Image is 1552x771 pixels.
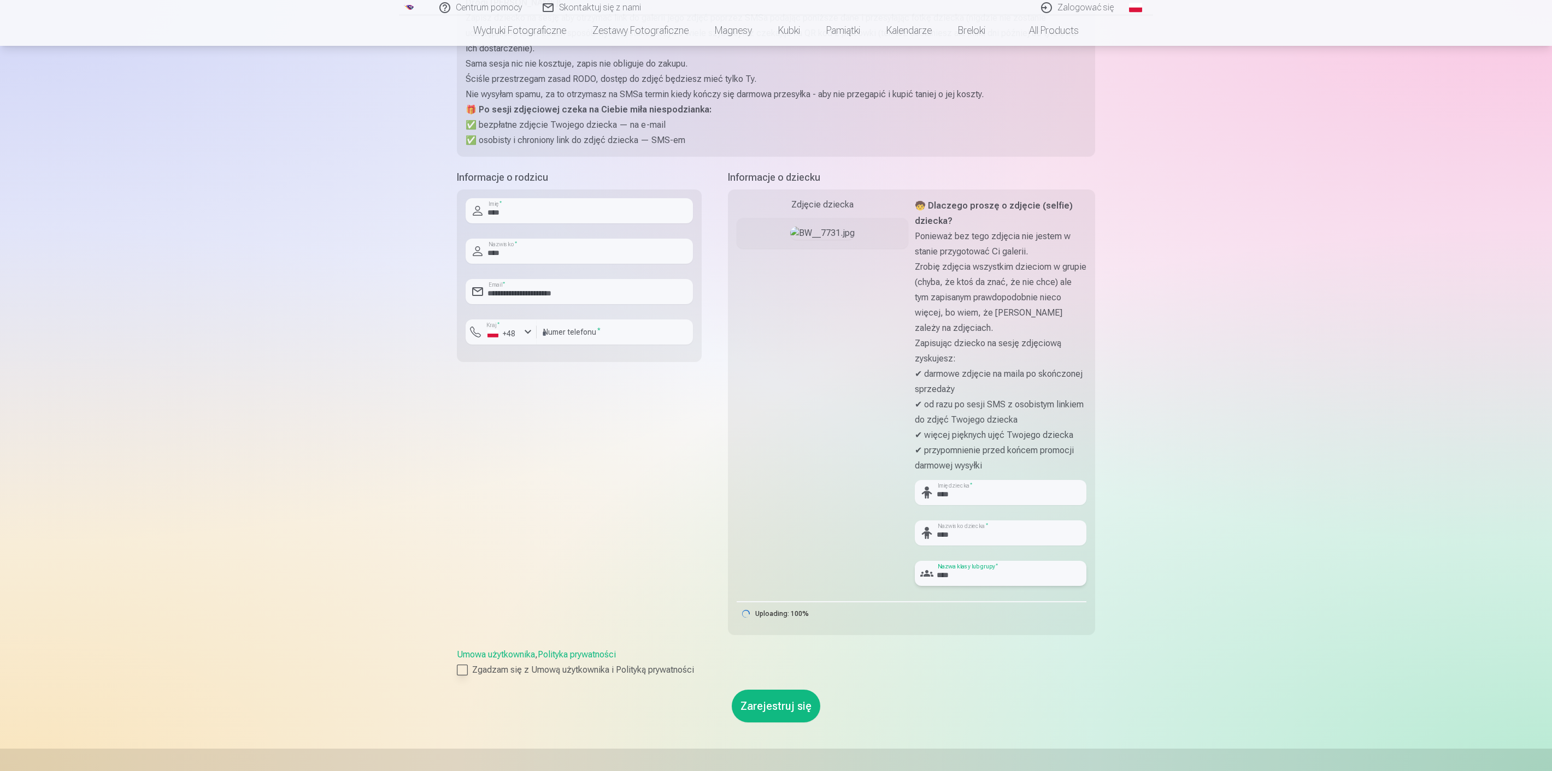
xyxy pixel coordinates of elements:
a: Breloki [945,15,998,46]
p: ✔ od razu po sesji SMS z osobistym linkiem do zdjęć Twojego dziecka [915,397,1086,428]
img: BW__7731.jpg [790,227,855,240]
label: Zgadzam się z Umową użytkownika i Polityką prywatności [457,663,1095,677]
p: Ponieważ bez tego zdjęcia nie jestem w stanie przygotować Ci galerii. [915,229,1086,259]
div: Uploading: 100% [755,610,809,617]
img: /p1 [403,4,414,11]
a: Pamiątki [813,15,873,46]
h5: Informacje o dziecku [728,170,1095,185]
p: Nie wysyłam spamu, za to otrzymasz na SMSa termin kiedy kończy się darmowa przesyłka - aby nie pr... [466,87,1086,102]
p: Sama sesja nic nie kosztuje, zapis nie obliguje do zakupu. [466,56,1086,72]
a: Kubki [765,15,813,46]
div: , [457,648,1095,677]
p: ✔ więcej pięknych ujęć Twojego dziecka [915,428,1086,443]
div: Uploading [737,601,811,626]
p: ✅ bezpłatne zdjęcie Twojego dziecka — na e-mail [466,117,1086,133]
button: Zarejestruj się [732,690,820,722]
div: 100% [737,601,1086,602]
p: ✔ darmowe zdjęcie na maila po skończonej sprzedaży [915,366,1086,397]
a: Zestawy fotograficzne [579,15,702,46]
h5: Informacje o rodzicu [457,170,702,185]
div: +48 [487,328,520,339]
p: Zrobię zdjęcia wszystkim dzieciom w grupie (chyba, że ktoś da znać, że nie chce) ale tym zapisany... [915,259,1086,336]
a: Umowa użytkownika [457,649,535,660]
strong: 🧒 Dlaczego proszę o zdjęcie (selfie) dziecka? [915,200,1073,226]
a: Kalendarze [873,15,945,46]
p: Ściśle przestrzegam zasad RODO, dostęp do zdjęć będziesz mieć tylko Ty. [466,72,1086,87]
a: Polityka prywatności [538,649,616,660]
p: Zapisując dziecko na sesję zdjęciową zyskujesz: [915,336,1086,366]
label: Kraj [483,321,503,329]
a: Magnesy [702,15,765,46]
a: Wydruki fotograficzne [460,15,579,46]
button: Kraj*+48 [466,319,537,345]
p: ✔ przypomnienie przed końcem promocji darmowej wysyłki [915,443,1086,473]
div: Zdjęcie dziecka [737,198,908,211]
p: ✅ osobisty i chroniony link do zdjęć dziecka — SMS-em [466,133,1086,148]
a: All products [998,15,1092,46]
strong: 🎁 Po sesji zdjęciowej czeka na Ciebie miła niespodzianka: [466,104,712,115]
